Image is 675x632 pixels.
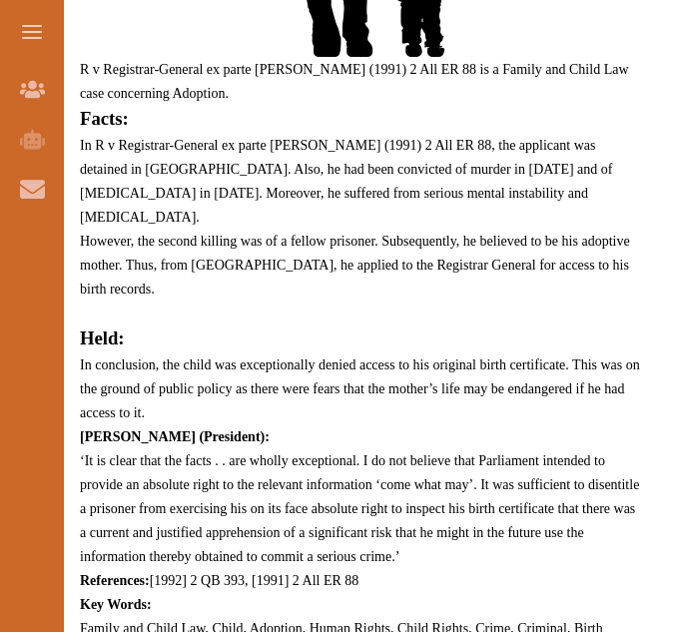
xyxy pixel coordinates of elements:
[80,429,270,444] strong: [PERSON_NAME] (President):
[80,234,630,297] span: However, the second killing was of a fellow prisoner. Subsequently, he believed to be his adoptiv...
[80,453,639,564] span: ‘It is clear that the facts . . are wholly exceptional. I do not believe that Parliament intended...
[80,573,358,588] span: [1992] 2 QB 393, [1991] 2 All ER 88
[80,62,629,101] span: R v Registrar-General ex parte [PERSON_NAME] (1991) 2 All ER 88 is a Family and Child Law case co...
[80,108,129,129] strong: Facts:
[80,327,125,348] strong: Held:
[80,573,150,588] strong: References:
[80,597,152,612] strong: Key Words:
[80,357,640,420] span: In conclusion, the child was exceptionally denied access to his original birth certificate. This ...
[80,138,612,225] span: In R v Registrar-General ex parte [PERSON_NAME] (1991) 2 All ER 88, the applicant was detained in...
